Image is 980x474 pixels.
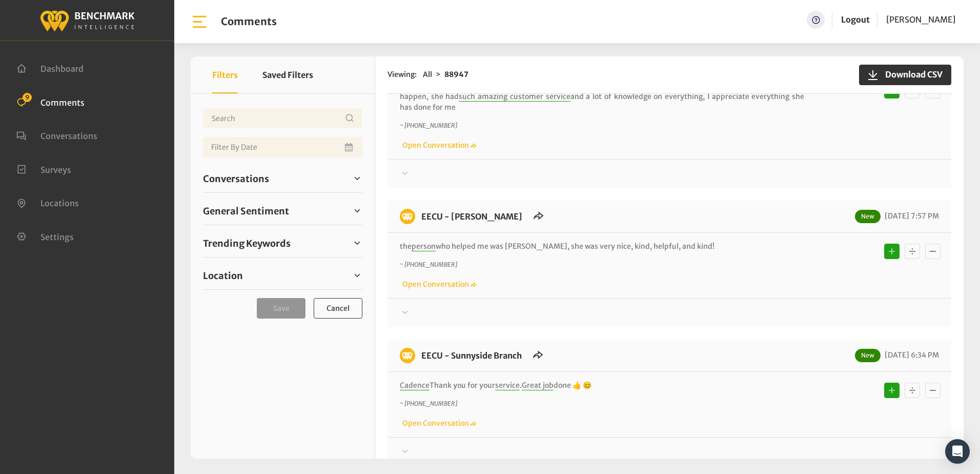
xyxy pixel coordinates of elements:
[400,209,415,224] img: benchmark
[203,269,243,283] span: Location
[40,198,79,208] span: Locations
[444,70,468,79] strong: 88947
[203,171,362,186] a: Conversations
[203,108,362,129] input: Username
[859,65,951,85] button: Download CSV
[203,236,291,250] span: Trending Keywords
[415,348,528,363] h6: EECU - Sunnyside Branch
[400,348,415,363] img: benchmark
[522,381,554,390] span: Great job
[886,11,955,29] a: [PERSON_NAME]
[459,92,570,102] span: such amazing customer service
[882,241,943,262] div: Basic example
[400,280,477,289] a: Open Conversation
[886,14,955,25] span: [PERSON_NAME]
[882,211,939,221] span: [DATE] 7:57 PM
[387,69,417,80] span: Viewing:
[16,63,84,73] a: Dashboard
[400,81,804,113] p: Thank you [PERSON_NAME] for helping me buy my first car, everything was very easy to transfer and...
[421,211,522,222] a: EECU - [PERSON_NAME]
[39,8,135,33] img: benchmark
[203,203,362,219] a: General Sentiment
[343,137,356,157] button: Open Calendar
[314,298,362,319] button: Cancel
[415,209,528,224] h6: EECU - Clovis West
[40,231,74,242] span: Settings
[400,122,457,129] i: ~ [PHONE_NUMBER]
[400,261,457,268] i: ~ [PHONE_NUMBER]
[221,15,277,28] h1: Comments
[400,141,477,150] a: Open Conversation
[203,235,362,251] a: Trending Keywords
[23,93,32,102] span: 9
[945,439,970,464] div: Open Intercom Messenger
[882,380,943,401] div: Basic example
[412,242,436,251] span: person
[203,137,362,157] input: Date range input field
[40,131,97,141] span: Conversations
[400,381,430,390] span: Cadence
[421,350,522,361] a: EECU - Sunnyside Branch
[203,268,362,283] a: Location
[841,14,870,25] a: Logout
[495,381,520,390] span: service
[203,204,289,218] span: General Sentiment
[212,56,238,93] button: Filters
[400,419,477,428] a: Open Conversation
[879,68,943,81] span: Download CSV
[16,130,97,140] a: Conversations
[262,56,313,93] button: Saved Filters
[400,400,457,407] i: ~ [PHONE_NUMBER]
[16,197,79,207] a: Locations
[16,231,74,241] a: Settings
[191,13,209,31] img: bar
[16,164,71,174] a: Surveys
[855,210,881,223] span: New
[400,241,804,252] p: the who helped me was [PERSON_NAME], she was very nice, kind, helpful, and kind!
[855,349,881,362] span: New
[400,380,804,391] p: Thank you for your . done 👍 😊
[16,96,85,107] a: Comments 9
[40,164,71,174] span: Surveys
[203,172,269,186] span: Conversations
[423,70,432,79] span: All
[40,97,85,107] span: Comments
[40,64,84,74] span: Dashboard
[882,350,939,360] span: [DATE] 6:34 PM
[841,11,870,29] a: Logout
